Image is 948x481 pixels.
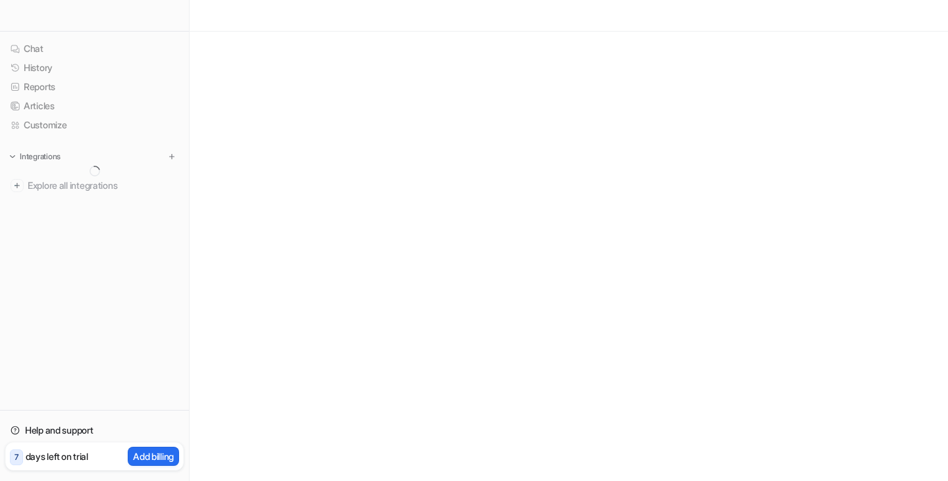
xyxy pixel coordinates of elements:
a: Help and support [5,421,184,440]
p: Integrations [20,151,61,162]
button: Integrations [5,150,65,163]
p: Add billing [133,449,174,463]
a: Chat [5,39,184,58]
img: menu_add.svg [167,152,176,161]
button: Add billing [128,447,179,466]
span: Explore all integrations [28,175,178,196]
a: History [5,59,184,77]
img: explore all integrations [11,179,24,192]
p: 7 [14,451,18,463]
p: days left on trial [26,449,88,463]
a: Explore all integrations [5,176,184,195]
a: Customize [5,116,184,134]
a: Articles [5,97,184,115]
img: expand menu [8,152,17,161]
a: Reports [5,78,184,96]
